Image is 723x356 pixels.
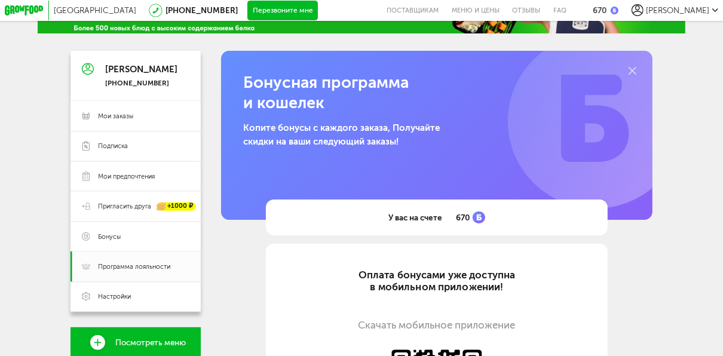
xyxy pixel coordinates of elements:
[98,232,121,241] span: Бонусы
[115,338,186,347] span: Посмотреть меню
[291,269,582,293] div: Оплата бонусами уже доступна в мобильном приложении!
[98,112,133,121] span: Мои заказы
[389,211,443,223] span: У вас на счете
[508,33,684,209] img: b.77db1d0.png
[456,211,470,223] span: 670
[98,142,128,151] span: Подписка
[247,1,318,21] button: Перезвоните мне
[243,121,462,149] p: Копите бонусы с каждого заказа, Получайте скидки на ваши следующий заказы!
[98,172,155,181] span: Мои предпочтения
[71,131,201,161] a: Подписка
[98,292,131,301] span: Настройки
[105,79,177,88] div: [PHONE_NUMBER]
[157,202,196,211] div: +1000 ₽
[71,251,201,281] a: Программа лояльности
[166,5,238,15] a: [PHONE_NUMBER]
[71,191,201,221] a: Пригласить друга +1000 ₽
[71,222,201,251] a: Бонусы
[98,262,170,271] span: Программа лояльности
[593,5,606,15] div: 670
[71,161,201,191] a: Мои предпочтения
[611,7,618,14] img: bonus_b.cdccf46.png
[98,202,151,211] span: Пригласить друга
[243,73,522,113] h1: Бонусная программа и кошелек
[71,101,201,131] a: Мои заказы
[71,282,201,312] a: Настройки
[291,319,582,331] div: Скачать мобильное приложение
[54,5,136,15] span: [GEOGRAPHIC_DATA]
[473,211,485,223] img: bonus_b.cdccf46.png
[105,65,177,75] div: [PERSON_NAME]
[646,5,709,15] span: [PERSON_NAME]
